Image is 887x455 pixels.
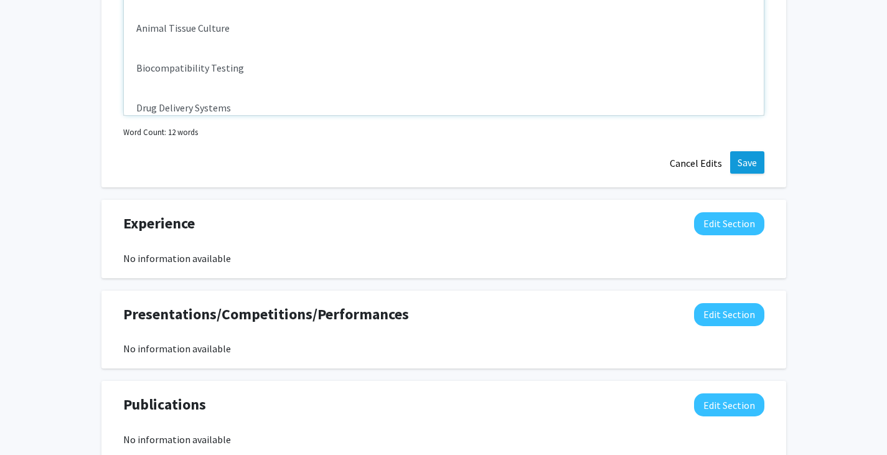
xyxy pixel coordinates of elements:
[9,399,53,446] iframe: Chat
[662,151,730,175] button: Cancel Edits
[123,393,206,416] span: Publications
[123,212,195,235] span: Experience
[136,60,751,75] p: Biocompatibility Testing
[694,212,764,235] button: Edit Experience
[123,341,764,356] div: No information available
[136,21,751,35] p: Animal Tissue Culture
[123,126,198,138] small: Word Count: 12 words
[694,303,764,326] button: Edit Presentations/Competitions/Performances
[136,100,751,115] p: Drug Delivery Systems
[730,151,764,174] button: Save
[123,303,409,326] span: Presentations/Competitions/Performances
[123,432,764,447] div: No information available
[694,393,764,416] button: Edit Publications
[123,251,764,266] div: No information available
